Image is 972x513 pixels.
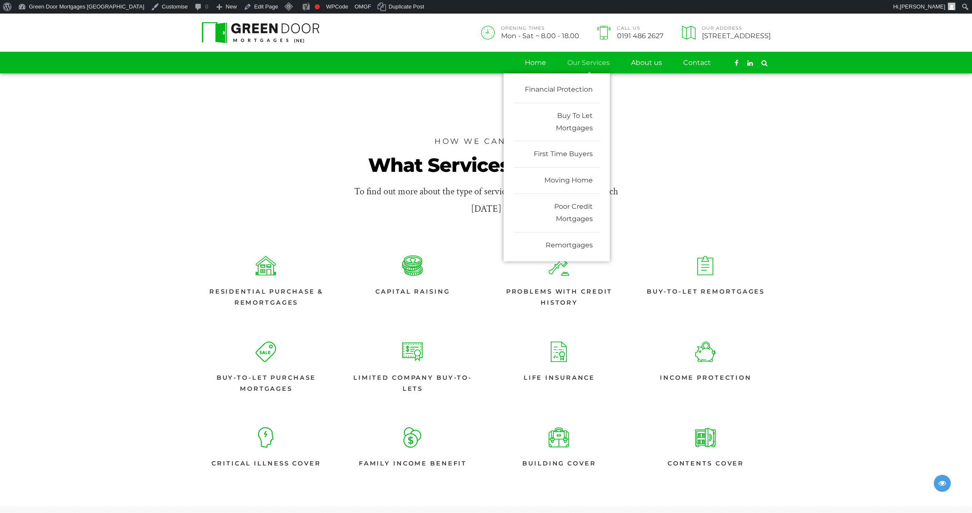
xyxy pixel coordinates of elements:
span: Residential Purchase & Remortgages [202,286,331,308]
a: Our Address[STREET_ADDRESS] [679,26,770,39]
span: Critical Illness Cover [211,458,321,469]
img: Green Door Mortgages North East [202,22,320,43]
a: Remortgages [514,233,600,258]
span: [STREET_ADDRESS] [702,32,771,39]
a: Poor Credit Mortgages [514,194,600,233]
a: Our Services [567,52,610,73]
span: Building Cover [522,458,596,469]
a: Call Us0191 486 2627 [594,26,664,39]
span: Capital Raising [375,286,450,297]
a: Buy To Let Mortgages [514,103,600,142]
span: Limited Company Buy-to-lets [348,373,478,395]
span: Call Us [617,26,664,31]
a: Moving Home [514,168,600,194]
div: To find out more about the type of services we offer below, get in touch [DATE] [348,183,624,218]
div: Focus keyphrase not set [315,4,320,9]
span: What Services We Offer [348,153,624,178]
a: About us [631,52,662,73]
span: 0191 486 2627 [617,32,664,39]
span: Buy-to-let Remortgages [647,286,765,297]
span: OPENING TIMES [501,26,579,31]
span: [PERSON_NAME] [900,3,945,10]
a: First Time Buyers [514,141,600,168]
a: Contact [683,52,711,73]
span: Problems with Credit History [495,286,624,308]
span: Our Address [702,26,771,31]
span: Contents Cover [668,458,744,469]
span: Income Protection [660,373,752,384]
span: Buy-to-let Purchase Mortgages [202,373,331,395]
span: Life Insurance [524,373,595,384]
span: Edit/Preview [934,475,951,492]
span: Family Income Benefit [359,458,467,469]
a: Home [525,52,546,73]
span: HOW WE CAN HELP [434,135,538,148]
a: Financial Protection [514,77,600,103]
span: Mon - Sat ~ 8.00 - 18.00 [501,32,579,39]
